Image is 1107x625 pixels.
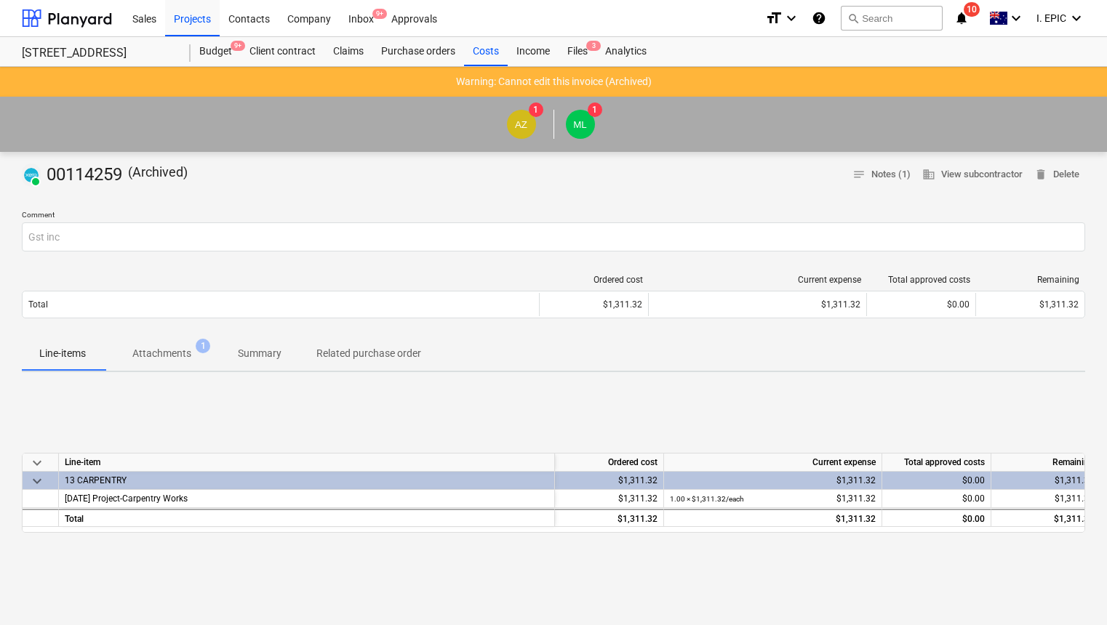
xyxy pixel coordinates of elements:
[573,119,587,130] span: ML
[765,9,783,27] i: format_size
[28,472,46,490] span: keyboard_arrow_down
[65,493,188,504] span: 3-13-04 Project-Carpentry Works
[545,299,642,310] div: $1,311.32
[655,275,861,285] div: Current expense
[841,6,943,31] button: Search
[873,299,970,310] div: $0.00
[588,102,602,117] span: 1
[191,37,241,66] div: Budget
[882,453,991,472] div: Total approved costs
[664,453,882,472] div: Current expense
[324,37,372,66] a: Claims
[916,164,1028,186] button: View subcontractor
[559,37,596,66] div: Files
[65,472,548,489] div: 13 CARPENTRY
[566,110,595,139] div: Matt Lebon
[982,275,1079,285] div: Remaining
[1034,168,1047,181] span: delete
[670,510,876,528] div: $1,311.32
[545,275,643,285] div: Ordered cost
[1007,9,1025,27] i: keyboard_arrow_down
[508,37,559,66] a: Income
[1068,9,1085,27] i: keyboard_arrow_down
[670,495,744,503] small: 1.00 × $1,311.32 / each
[982,299,1079,310] div: $1,311.32
[812,9,826,27] i: Knowledge base
[22,210,1085,222] p: Comment
[559,37,596,66] a: Files3
[561,472,658,490] div: $1,311.32
[456,74,652,89] p: Warning: Cannot edit this invoice (Archived)
[28,454,46,472] span: keyboard_arrow_down
[464,37,508,66] a: Costs
[529,102,543,117] span: 1
[555,453,664,472] div: Ordered cost
[1036,12,1066,24] span: I. EPIC
[561,510,658,528] div: $1,311.32
[132,346,191,361] p: Attachments
[997,472,1094,490] div: $1,311.32
[852,166,911,183] span: Notes (1)
[783,9,800,27] i: keyboard_arrow_down
[128,164,188,187] p: ( Archived )
[561,490,658,508] div: $1,311.32
[24,168,39,182] img: xero.svg
[238,346,281,361] p: Summary
[888,510,985,528] div: $0.00
[997,510,1094,528] div: $1,311.32
[1034,555,1107,625] iframe: Chat Widget
[231,41,245,51] span: 9+
[922,166,1023,183] span: View subcontractor
[22,46,173,61] div: [STREET_ADDRESS]
[964,2,980,17] span: 10
[991,453,1100,472] div: Remaining
[59,509,555,527] div: Total
[873,275,970,285] div: Total approved costs
[59,453,555,472] div: Line-item
[507,110,536,139] div: Andrew Zheng
[196,339,210,353] span: 1
[1034,166,1079,183] span: Delete
[515,119,527,130] span: AZ
[852,168,866,181] span: notes
[372,37,464,66] a: Purchase orders
[670,490,876,508] div: $1,311.32
[888,472,985,490] div: $0.00
[954,9,969,27] i: notifications
[22,164,41,187] div: Invoice has been synced with Xero and its status is currently PAID
[888,490,985,508] div: $0.00
[22,164,188,187] div: 00114259
[596,37,655,66] a: Analytics
[39,346,86,361] p: Line-items
[241,37,324,66] a: Client contract
[191,37,241,66] a: Budget9+
[847,164,916,186] button: Notes (1)
[997,490,1094,508] div: $1,311.32
[586,41,601,51] span: 3
[372,9,387,19] span: 9+
[922,168,935,181] span: business
[655,299,860,310] div: $1,311.32
[28,299,48,311] p: Total
[1028,164,1085,186] button: Delete
[316,346,421,361] p: Related purchase order
[847,12,859,24] span: search
[670,472,876,490] div: $1,311.32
